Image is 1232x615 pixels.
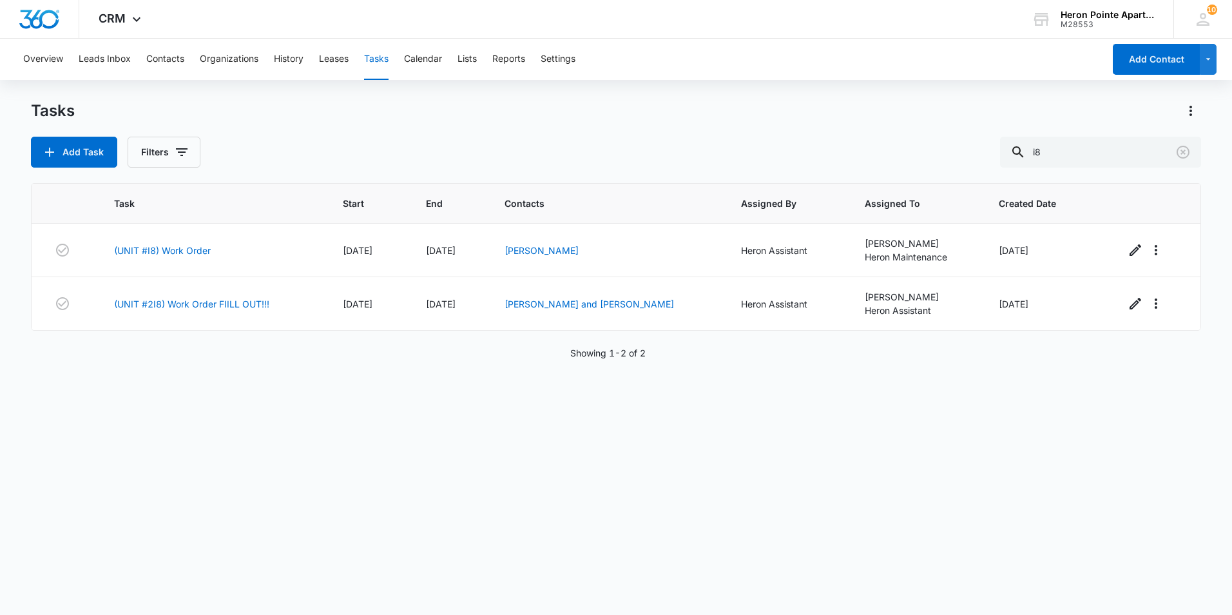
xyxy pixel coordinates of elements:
div: Heron Assistant [741,244,834,257]
h1: Tasks [31,101,75,121]
button: Lists [457,39,477,80]
button: Tasks [364,39,389,80]
span: Assigned By [741,197,815,210]
a: (UNIT #2I8) Work Order FIILL OUT!!! [114,297,269,311]
div: Heron Assistant [865,304,968,317]
span: Created Date [999,197,1075,210]
span: 107 [1207,5,1217,15]
span: Start [343,197,377,210]
button: Reports [492,39,525,80]
button: Actions [1180,101,1201,121]
button: Calendar [404,39,442,80]
button: Overview [23,39,63,80]
button: Leases [319,39,349,80]
a: (UNIT #I8) Work Order [114,244,211,257]
div: account id [1061,20,1155,29]
button: Filters [128,137,200,168]
button: Contacts [146,39,184,80]
div: notifications count [1207,5,1217,15]
span: [DATE] [426,298,456,309]
span: [DATE] [426,245,456,256]
button: Settings [541,39,575,80]
div: [PERSON_NAME] [865,237,968,250]
input: Search Tasks [1000,137,1201,168]
div: Heron Maintenance [865,250,968,264]
span: [DATE] [343,298,372,309]
span: CRM [99,12,126,25]
button: Organizations [200,39,258,80]
a: [PERSON_NAME] and [PERSON_NAME] [505,298,674,309]
span: Task [114,197,293,210]
span: Contacts [505,197,691,210]
span: Assigned To [865,197,949,210]
span: [DATE] [343,245,372,256]
button: Add Task [31,137,117,168]
button: Leads Inbox [79,39,131,80]
button: Clear [1173,142,1193,162]
button: Add Contact [1113,44,1200,75]
span: [DATE] [999,245,1028,256]
p: Showing 1-2 of 2 [570,346,646,360]
span: End [426,197,455,210]
div: Heron Assistant [741,297,834,311]
button: History [274,39,303,80]
span: [DATE] [999,298,1028,309]
div: account name [1061,10,1155,20]
div: [PERSON_NAME] [865,290,968,304]
a: [PERSON_NAME] [505,245,579,256]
